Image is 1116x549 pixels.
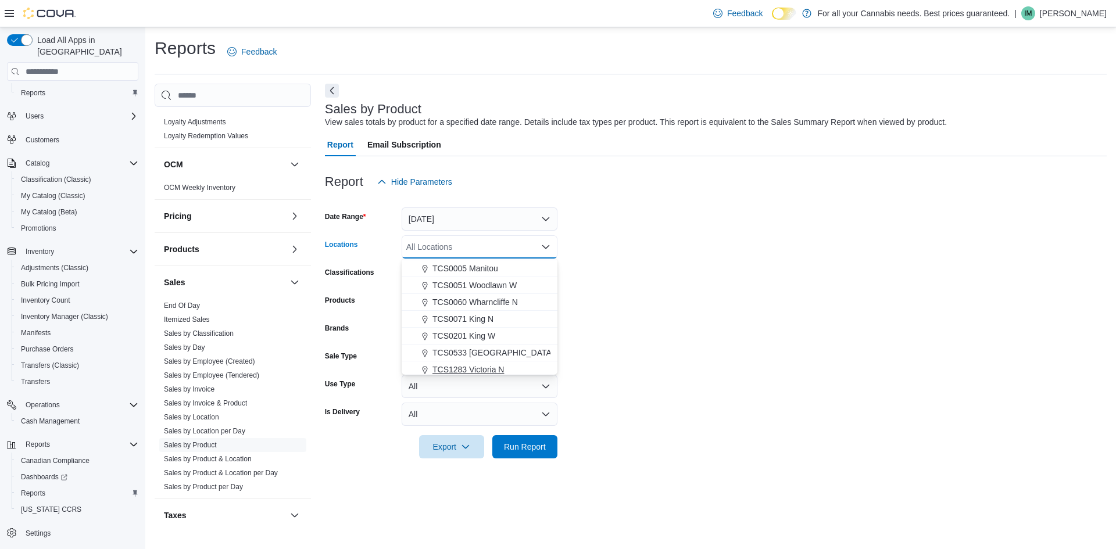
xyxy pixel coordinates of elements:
[164,301,200,310] span: End Of Day
[288,242,302,256] button: Products
[325,84,339,98] button: Next
[21,398,138,412] span: Operations
[12,260,143,276] button: Adjustments (Classic)
[288,157,302,171] button: OCM
[402,294,557,311] button: TCS0060 Wharncliffe N
[402,311,557,328] button: TCS0071 King N
[21,88,45,98] span: Reports
[16,293,75,307] a: Inventory Count
[16,277,138,291] span: Bulk Pricing Import
[164,343,205,351] a: Sales by Day
[164,454,252,464] span: Sales by Product & Location
[164,329,234,338] a: Sales by Classification
[327,133,353,156] span: Report
[16,310,138,324] span: Inventory Manager (Classic)
[402,375,557,398] button: All
[21,109,138,123] span: Users
[325,296,355,305] label: Products
[16,326,138,340] span: Manifests
[12,469,143,485] a: Dashboards
[325,212,366,221] label: Date Range
[16,358,138,372] span: Transfers (Classic)
[325,407,360,417] label: Is Delivery
[164,357,255,365] a: Sales by Employee (Created)
[16,454,138,468] span: Canadian Compliance
[426,435,477,458] span: Export
[16,261,93,275] a: Adjustments (Classic)
[21,472,67,482] span: Dashboards
[21,245,138,259] span: Inventory
[2,155,143,171] button: Catalog
[164,399,247,407] a: Sales by Invoice & Product
[21,526,55,540] a: Settings
[21,437,138,451] span: Reports
[325,324,349,333] label: Brands
[164,441,217,449] a: Sales by Product
[16,293,138,307] span: Inventory Count
[21,296,70,305] span: Inventory Count
[16,277,84,291] a: Bulk Pricing Import
[164,302,200,310] a: End Of Day
[16,486,50,500] a: Reports
[164,509,285,521] button: Taxes
[402,277,557,294] button: TCS0051 Woodlawn W
[21,263,88,272] span: Adjustments (Classic)
[164,132,248,140] a: Loyalty Redemption Values
[402,260,557,277] button: TCS0005 Manitou
[26,400,60,410] span: Operations
[23,8,76,19] img: Cova
[1014,6,1017,20] p: |
[325,379,355,389] label: Use Type
[164,482,243,491] span: Sales by Product per Day
[288,275,302,289] button: Sales
[164,455,252,463] a: Sales by Product & Location
[26,112,44,121] span: Users
[288,508,302,522] button: Taxes
[16,358,84,372] a: Transfers (Classic)
[16,503,138,516] span: Washington CCRS
[21,361,79,370] span: Transfers (Classic)
[12,453,143,469] button: Canadian Compliance
[21,245,59,259] button: Inventory
[164,315,210,324] span: Itemized Sales
[164,184,235,192] a: OCM Weekly Inventory
[21,398,65,412] button: Operations
[12,292,143,308] button: Inventory Count
[164,469,278,477] a: Sales by Product & Location per Day
[21,377,50,386] span: Transfers
[2,131,143,148] button: Customers
[16,205,82,219] a: My Catalog (Beta)
[16,173,138,186] span: Classification (Classic)
[21,156,138,170] span: Catalog
[12,85,143,101] button: Reports
[16,205,138,219] span: My Catalog (Beta)
[12,308,143,325] button: Inventory Manager (Classic)
[16,86,138,100] span: Reports
[2,108,143,124] button: Users
[16,261,138,275] span: Adjustments (Classic)
[727,8,763,19] span: Feedback
[12,501,143,518] button: [US_STATE] CCRS
[16,221,138,235] span: Promotions
[12,220,143,236] button: Promotions
[402,207,557,231] button: [DATE]
[432,347,554,358] span: TCS0533 [GEOGRAPHIC_DATA]
[164,399,247,408] span: Sales by Invoice & Product
[21,175,91,184] span: Classification (Classic)
[16,173,96,186] a: Classification (Classic)
[402,403,557,426] button: All
[325,268,374,277] label: Classifications
[21,132,138,147] span: Customers
[1024,6,1032,20] span: IM
[164,210,191,222] h3: Pricing
[12,357,143,374] button: Transfers (Classic)
[432,279,517,291] span: TCS0051 Woodlawn W
[402,345,557,361] button: TCS0533 [GEOGRAPHIC_DATA]
[164,159,285,170] button: OCM
[164,118,226,126] a: Loyalty Adjustments
[16,189,90,203] a: My Catalog (Classic)
[12,325,143,341] button: Manifests
[2,436,143,453] button: Reports
[21,133,64,147] a: Customers
[772,8,796,20] input: Dark Mode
